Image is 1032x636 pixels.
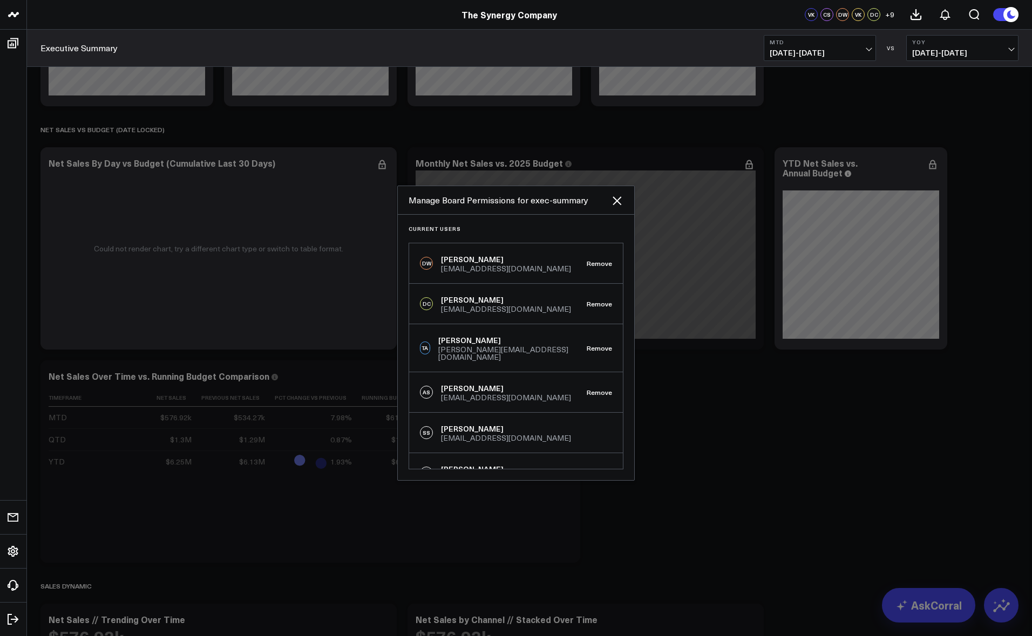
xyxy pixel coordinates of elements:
div: DC [420,297,433,310]
span: [DATE] - [DATE] [770,49,870,57]
div: [PERSON_NAME] [441,295,571,305]
button: Remove [587,344,612,352]
div: [EMAIL_ADDRESS][DOMAIN_NAME] [441,394,571,401]
div: TA [420,341,430,354]
button: +9 [883,8,896,21]
div: VK [852,8,865,21]
div: VK [805,8,818,21]
div: VS [881,45,901,51]
span: [DATE] - [DATE] [912,49,1013,57]
h3: Current Users [409,225,623,232]
div: Manage Board Permissions for exec-summary [409,194,610,206]
div: CS [820,8,833,21]
div: DW [836,8,849,21]
div: SS [420,426,433,439]
button: MTD[DATE]-[DATE] [764,35,876,61]
div: [PERSON_NAME][EMAIL_ADDRESS][DOMAIN_NAME] [438,346,587,361]
div: [EMAIL_ADDRESS][DOMAIN_NAME] [441,265,571,272]
button: Remove [587,300,612,307]
button: Remove [587,259,612,267]
b: MTD [770,39,870,45]
a: The Synergy Company [461,9,557,20]
span: + 9 [885,11,894,18]
div: [EMAIL_ADDRESS][DOMAIN_NAME] [441,434,571,442]
div: [PERSON_NAME] [441,423,571,434]
div: [EMAIL_ADDRESS][DOMAIN_NAME] [441,305,571,313]
div: CG [420,467,433,480]
div: [PERSON_NAME] [441,464,571,475]
div: [PERSON_NAME] [438,335,587,346]
div: [PERSON_NAME] [441,254,571,265]
div: [PERSON_NAME] [441,383,571,394]
div: DW [420,257,433,270]
div: DC [867,8,880,21]
div: AS [420,386,433,399]
button: YoY[DATE]-[DATE] [906,35,1019,61]
button: Remove [587,388,612,396]
b: YoY [912,39,1013,45]
a: Executive Summary [40,42,118,54]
